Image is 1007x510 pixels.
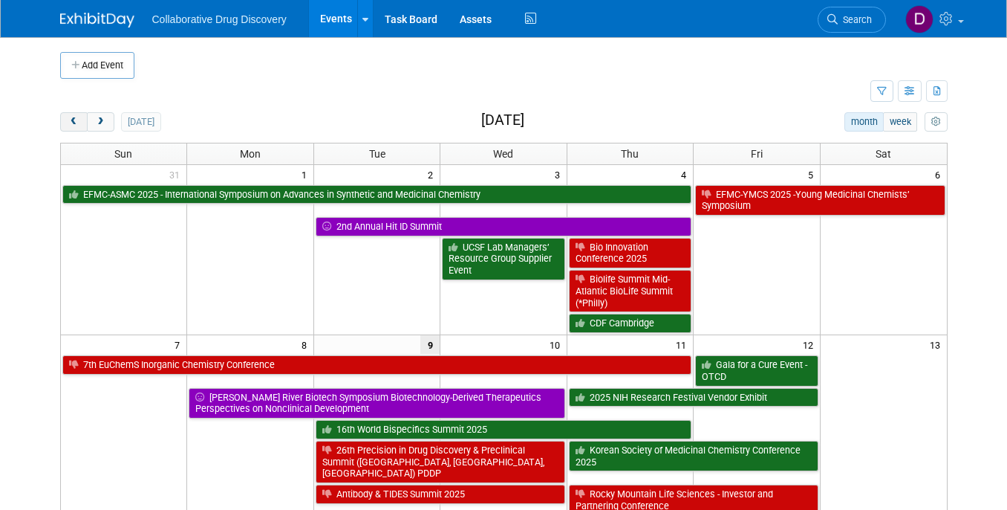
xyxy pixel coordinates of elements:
a: 7th EuChemS Inorganic Chemistry Conference [62,355,692,375]
span: Mon [240,148,261,160]
span: Sun [114,148,132,160]
span: 3 [553,165,567,184]
a: 2025 NIH Research Festival Vendor Exhibit [569,388,818,407]
span: 12 [801,335,820,354]
i: Personalize Calendar [931,117,941,127]
a: Korean Society of Medicinal Chemistry Conference 2025 [569,441,818,471]
h2: [DATE] [481,112,524,129]
span: Wed [493,148,513,160]
a: Bio Innovation Conference 2025 [569,238,691,268]
a: CDF Cambridge [569,314,691,333]
a: Gala for a Cure Event - OTCD [695,355,818,386]
span: Collaborative Drug Discovery [152,13,287,25]
span: 31 [168,165,186,184]
span: Sat [876,148,891,160]
button: week [883,112,917,132]
button: Add Event [60,52,134,79]
a: Search [818,7,886,33]
button: myCustomButton [925,112,947,132]
span: 6 [933,165,947,184]
span: Search [838,14,872,25]
a: [PERSON_NAME] River Biotech Symposium Biotechnology-Derived Therapeutics Perspectives on Nonclini... [189,388,564,419]
button: next [87,112,114,132]
span: 10 [548,335,567,354]
a: EFMC-ASMC 2025 - International Symposium on Advances in Synthetic and Medicinal Chemistry [62,185,692,204]
span: 1 [300,165,313,184]
span: 5 [806,165,820,184]
button: prev [60,112,88,132]
a: Antibody & TIDES Summit 2025 [316,485,565,504]
a: Biolife Summit Mid-Atlantic BioLife Summit (*Philly) [569,270,691,312]
span: Tue [369,148,385,160]
span: Fri [751,148,763,160]
a: 2nd Annual Hit ID Summit [316,217,691,236]
a: EFMC-YMCS 2025 -Young Medicinal Chemists’ Symposium [695,185,945,216]
a: 16th World Bispecifics Summit 2025 [316,420,691,439]
span: 11 [674,335,693,354]
button: [DATE] [121,112,160,132]
button: month [844,112,884,132]
span: Thu [621,148,639,160]
span: 2 [426,165,440,184]
span: 4 [680,165,693,184]
a: 26th Precision in Drug Discovery & Preclinical Summit ([GEOGRAPHIC_DATA], [GEOGRAPHIC_DATA], [GEO... [316,441,565,483]
span: 9 [420,335,440,354]
img: ExhibitDay [60,13,134,28]
img: Daniel Castro [905,5,933,33]
span: 8 [300,335,313,354]
a: UCSF Lab Managers’ Resource Group Supplier Event [442,238,564,280]
span: 13 [928,335,947,354]
span: 7 [173,335,186,354]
